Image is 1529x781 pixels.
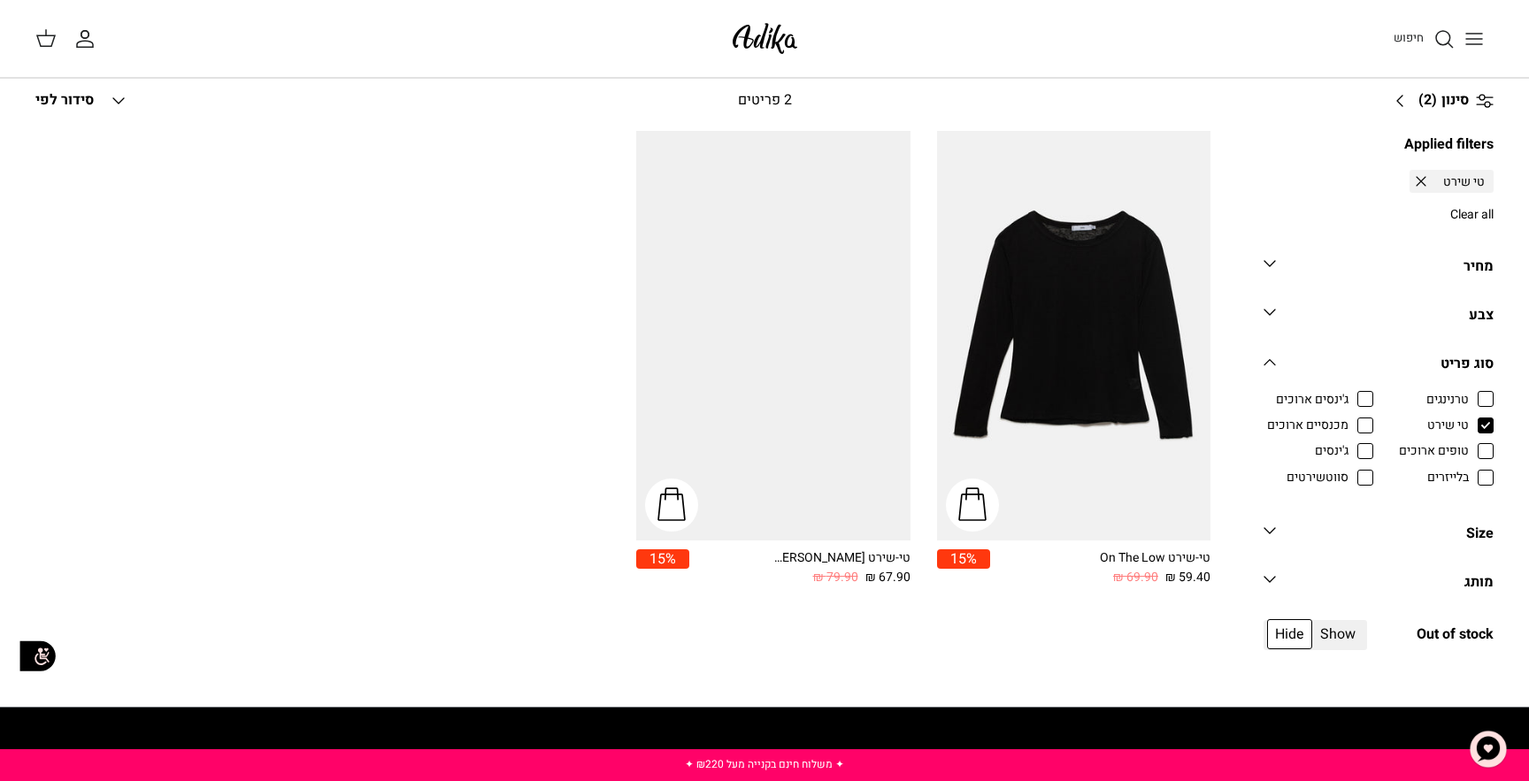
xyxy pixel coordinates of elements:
[1441,353,1494,376] div: סוג פריט
[769,549,910,568] div: טי-שירט [PERSON_NAME] שרוולים ארוכים
[1410,170,1494,193] a: טי שירט
[1113,568,1158,587] span: 69.90 ₪
[1464,571,1494,594] div: מותג
[1426,391,1469,409] span: טרנינגים
[937,549,990,587] a: 15%
[1264,569,1494,609] a: מותג
[1264,520,1494,560] a: Size
[1436,170,1494,194] span: טי שירט
[1418,89,1437,112] span: (2)
[1264,350,1494,390] a: סוג פריט
[597,89,932,112] div: 2 פריטים
[937,131,1211,541] a: טי-שירט On The Low
[1441,89,1469,112] span: סינון
[35,89,94,111] span: סידור לפי
[990,549,1211,587] a: טי-שירט On The Low 59.40 ₪ 69.90 ₪
[1394,29,1424,46] span: חיפוש
[1417,624,1494,647] span: Out of stock
[1267,417,1348,434] span: מכנסיים ארוכים
[1394,28,1455,50] a: חיפוש
[13,632,62,681] img: accessibility_icon02.svg
[1267,619,1312,649] span: Hide
[1462,723,1515,776] button: צ'אט
[937,549,990,568] span: 15%
[1466,523,1494,546] div: Size
[1264,302,1494,341] a: צבע
[1165,568,1210,587] span: 59.40 ₪
[1069,549,1210,568] div: טי-שירט On The Low
[727,18,803,59] img: Adika IL
[74,28,103,50] a: החשבון שלי
[1399,442,1469,460] span: טופים ארוכים
[1312,619,1364,649] span: Show
[813,568,858,587] span: 79.90 ₪
[1464,256,1494,279] div: מחיר
[1315,442,1348,460] span: ג'ינסים
[1287,469,1348,486] span: סווטשירטים
[1455,19,1494,58] button: Toggle menu
[1427,469,1469,486] span: בלייזרים
[1276,391,1348,409] span: ג'ינסים ארוכים
[636,549,689,587] a: 15%
[636,131,910,541] a: טי-שירט Sandy Dunes שרוולים ארוכים
[865,568,910,587] span: 67.90 ₪
[1469,304,1494,327] div: צבע
[1264,253,1494,293] a: מחיר
[35,81,129,120] button: סידור לפי
[689,549,910,587] a: טי-שירט [PERSON_NAME] שרוולים ארוכים 67.90 ₪ 79.90 ₪
[685,756,844,772] a: ✦ משלוח חינם בקנייה מעל ₪220 ✦
[1404,134,1494,157] div: Applied filters
[1450,205,1494,224] a: Clear all
[636,549,689,568] span: 15%
[1427,417,1469,434] span: טי שירט
[1383,80,1494,122] a: סינון (2)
